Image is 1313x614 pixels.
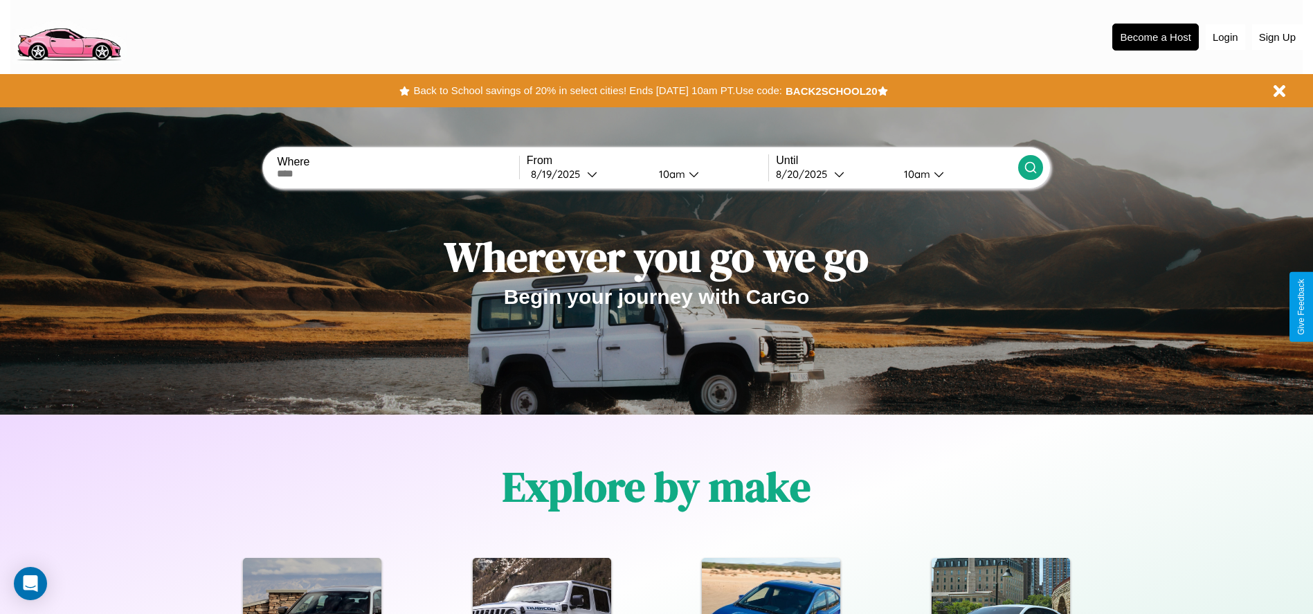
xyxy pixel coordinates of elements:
[893,167,1018,181] button: 10am
[652,168,689,181] div: 10am
[1252,24,1303,50] button: Sign Up
[527,167,648,181] button: 8/19/2025
[527,154,768,167] label: From
[648,167,769,181] button: 10am
[1296,279,1306,335] div: Give Feedback
[410,81,785,100] button: Back to School savings of 20% in select cities! Ends [DATE] 10am PT.Use code:
[502,458,811,515] h1: Explore by make
[1206,24,1245,50] button: Login
[10,7,127,64] img: logo
[1112,24,1199,51] button: Become a Host
[786,85,878,97] b: BACK2SCHOOL20
[277,156,518,168] label: Where
[776,168,834,181] div: 8 / 20 / 2025
[531,168,587,181] div: 8 / 19 / 2025
[14,567,47,600] div: Open Intercom Messenger
[897,168,934,181] div: 10am
[776,154,1017,167] label: Until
